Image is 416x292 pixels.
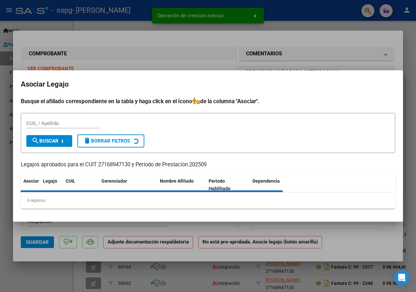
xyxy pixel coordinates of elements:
[209,178,230,191] span: Periodo Habilitado
[394,270,409,285] div: Open Intercom Messenger
[253,178,280,184] span: Dependencia
[206,174,250,196] datatable-header-cell: Periodo Habilitado
[21,161,395,169] p: Legajos aprobados para el CUIT 27168947130 y Período de Prestación 202509
[32,137,39,145] mat-icon: search
[26,135,72,147] button: Buscar
[43,178,57,184] span: Legajo
[21,97,395,105] h4: Busque el afiliado correspondiente en la tabla y haga click en el ícono de la columna "Asociar".
[77,134,144,147] button: Borrar Filtros
[21,192,395,209] div: 0 registros
[40,174,63,196] datatable-header-cell: Legajo
[83,138,130,144] span: Borrar Filtros
[66,178,75,184] span: CUIL
[63,174,99,196] datatable-header-cell: CUIL
[32,138,58,144] span: Buscar
[101,178,127,184] span: Gerenciador
[99,174,157,196] datatable-header-cell: Gerenciador
[157,174,206,196] datatable-header-cell: Nombre Afiliado
[160,178,194,184] span: Nombre Afiliado
[21,174,40,196] datatable-header-cell: Asociar
[23,178,39,184] span: Asociar
[83,137,91,145] mat-icon: delete
[21,78,395,90] h2: Asociar Legajo
[250,174,299,196] datatable-header-cell: Dependencia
